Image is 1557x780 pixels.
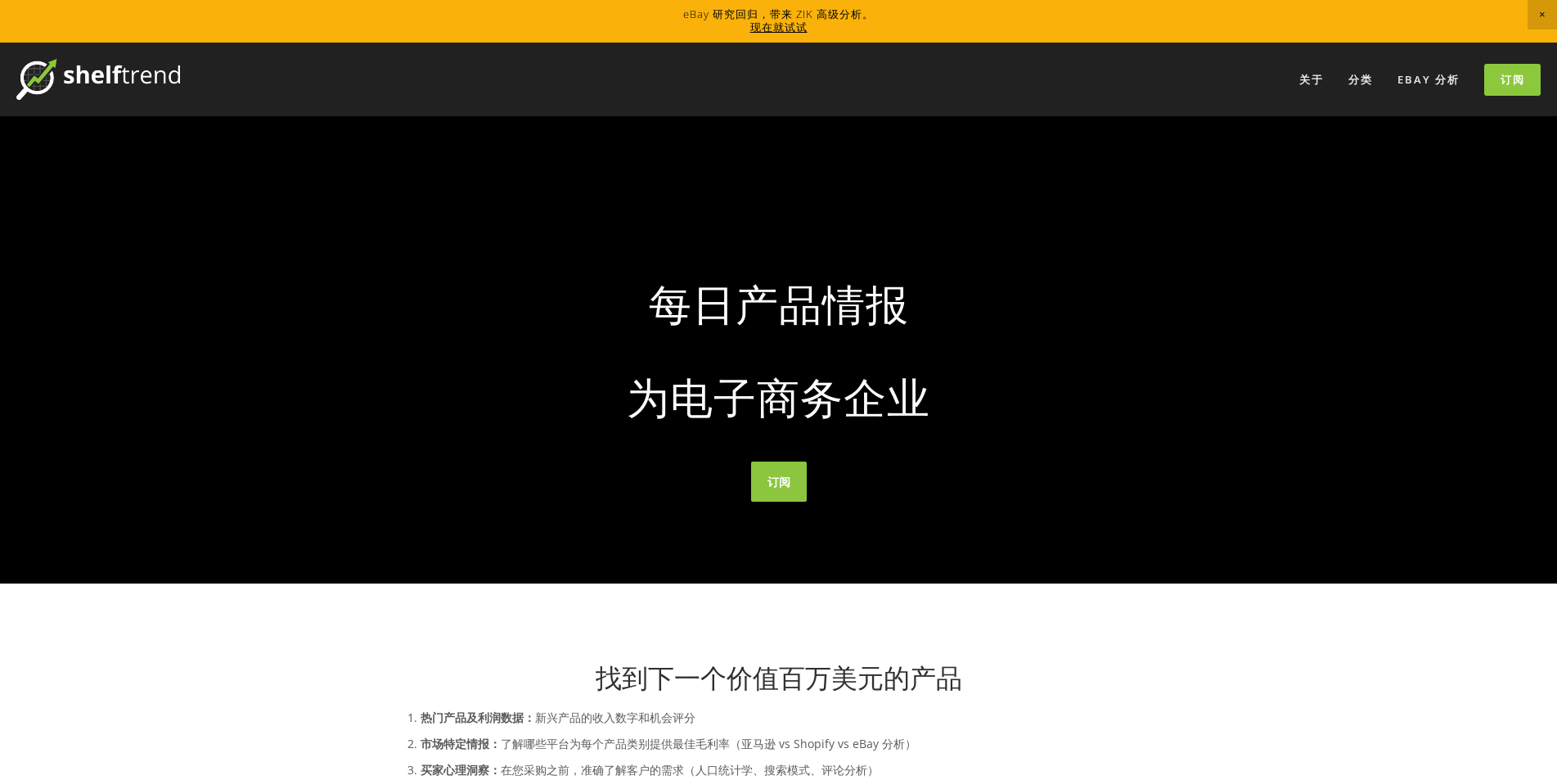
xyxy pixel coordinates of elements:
[750,20,808,34] a: 现在就试试
[1348,72,1373,87] font: 分类
[421,736,501,751] font: 市场特定情报：
[535,710,695,725] font: 新兴产品的收入数字和机会评分
[1397,72,1460,87] font: eBay 分析
[1387,66,1470,93] a: eBay 分析
[627,367,930,426] font: 为电子商务企业
[501,762,879,778] font: 在您采购之前，准确了解客户的需求（人口统计学、搜索模式、评论分析）
[16,59,180,100] img: 架上趋势
[1484,64,1541,96] a: 订阅
[1501,72,1525,87] font: 订阅
[767,474,790,489] font: 订阅
[501,736,916,751] font: 了解哪些平台为每个产品类别提供最佳毛利率（亚马逊 vs Shopify vs eBay 分析）
[1289,66,1334,93] a: 关于
[421,762,501,778] font: 买家心理洞察：
[649,274,909,332] font: 每日产品情报
[596,660,962,695] font: 找到下一个价值百万美元的产品
[1299,72,1324,87] font: 关于
[751,462,807,502] a: 订阅
[421,710,535,725] font: 热门产品及利润数据：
